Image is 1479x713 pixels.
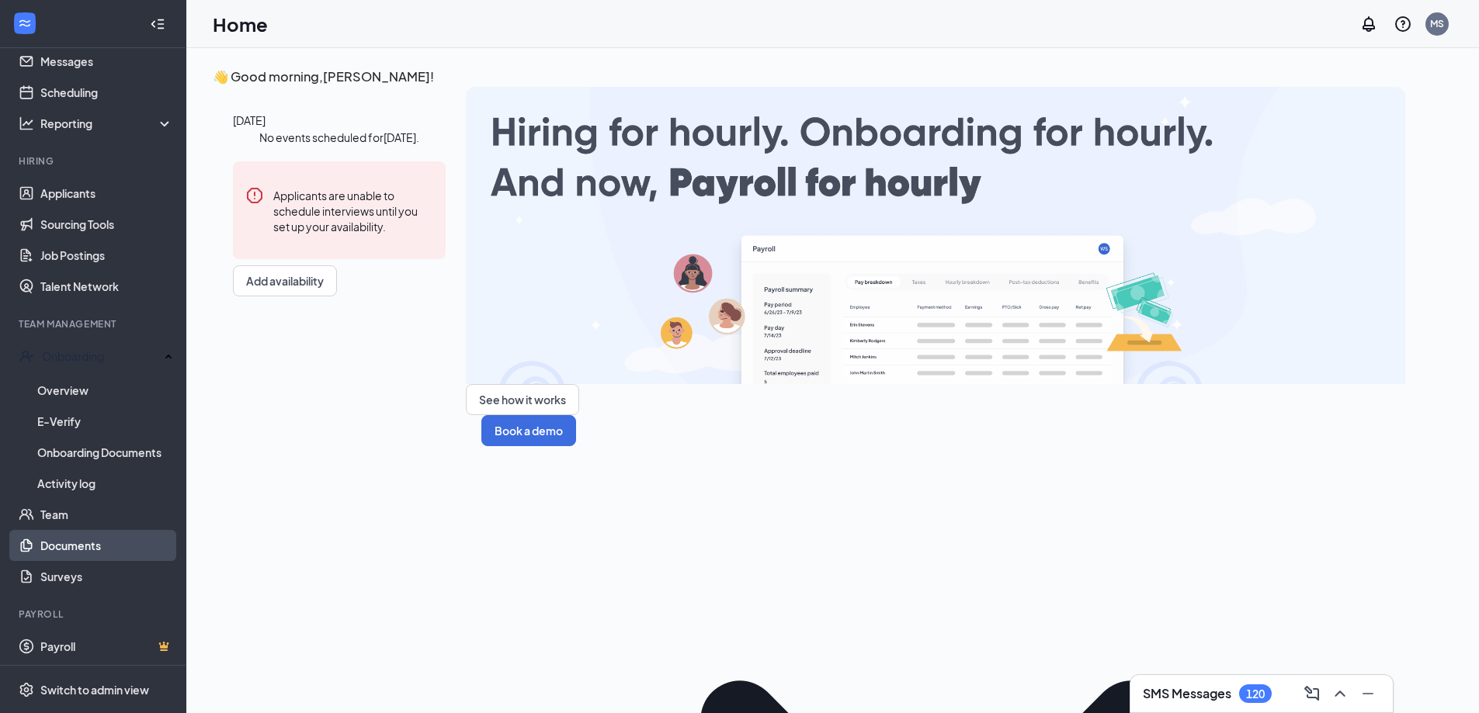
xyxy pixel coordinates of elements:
[99,78,111,91] button: Start recording
[213,67,1405,87] h3: 👋 Good morning, [PERSON_NAME] !
[150,16,165,32] svg: Collapse
[49,78,61,91] button: Gif picker
[207,9,235,37] div: Close
[1356,681,1380,706] button: Minimize
[40,682,149,697] div: Switch to admin view
[40,46,173,77] a: Messages
[37,468,173,499] a: Activity log
[17,16,33,31] svg: WorkstreamLogo
[24,78,36,91] button: Emoji picker
[40,178,173,209] a: Applicants
[40,77,173,108] a: Scheduling
[178,9,207,39] button: Home
[19,154,170,168] div: Hiring
[19,317,170,331] div: Team Management
[189,72,214,97] button: Send a message…
[37,406,173,437] a: E-Verify
[1430,17,1444,30] div: MS
[40,631,173,662] a: PayrollCrown
[1394,15,1412,33] svg: QuestionInfo
[10,9,40,39] button: go back
[75,6,176,18] h1: [PERSON_NAME]
[233,265,337,296] button: Add availability
[19,116,34,131] svg: Analysis
[1359,684,1377,703] svg: Minimize
[1303,684,1321,703] svg: ComposeMessage
[40,561,173,592] a: Surveys
[1300,681,1325,706] button: ComposeMessage
[40,271,173,302] a: Talent Network
[273,186,433,234] div: Applicants are unable to schedule interviews until you set up your availability.
[40,116,174,131] div: Reporting
[74,78,86,91] button: Upload attachment
[42,348,160,364] div: Onboarding
[75,18,173,42] p: Active in the last 15m
[1143,685,1231,702] h3: SMS Messages
[19,348,34,364] svg: UserCheck
[481,415,576,446] button: Book a demo
[213,11,268,37] h1: Home
[1328,681,1352,706] button: ChevronUp
[466,87,1405,385] img: payroll-large.gif
[40,530,173,561] a: Documents
[37,375,173,406] a: Overview
[1359,15,1378,33] svg: Notifications
[233,112,446,129] span: [DATE]
[40,499,173,530] a: Team
[37,437,173,468] a: Onboarding Documents
[466,384,579,415] button: See how it works
[245,186,264,205] svg: Error
[1246,687,1265,701] div: 120
[40,209,173,240] a: Sourcing Tools
[44,12,69,36] img: Profile image for Renz
[40,240,173,271] a: Job Postings
[1331,684,1349,703] svg: ChevronUp
[13,46,220,72] textarea: Message…
[259,129,419,146] span: No events scheduled for [DATE] .
[19,682,34,697] svg: Settings
[19,607,170,621] div: Payroll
